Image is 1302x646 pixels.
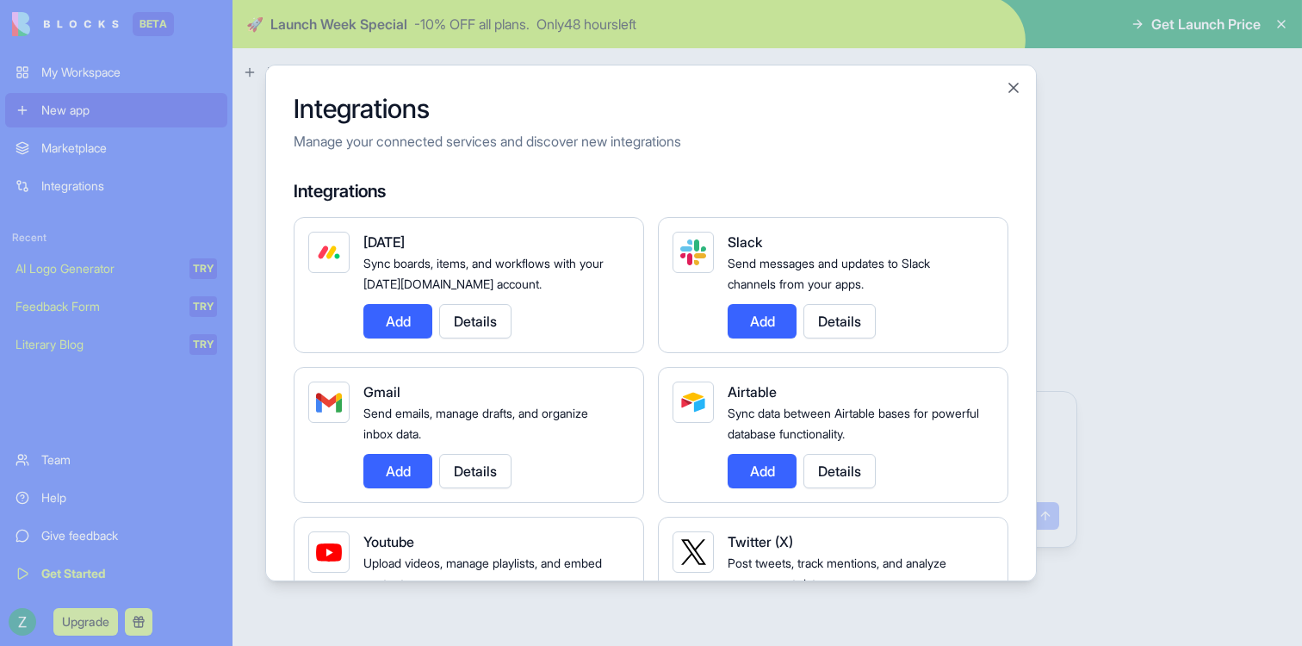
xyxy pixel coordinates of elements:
[803,304,876,339] button: Details
[439,304,512,339] button: Details
[1005,79,1022,96] button: Close
[728,233,762,251] span: Slack
[728,454,797,488] button: Add
[294,93,1008,124] h2: Integrations
[803,454,876,488] button: Details
[728,383,777,401] span: Airtable
[728,256,930,291] span: Send messages and updates to Slack channels from your apps.
[439,454,512,488] button: Details
[728,533,793,550] span: Twitter (X)
[294,131,1008,152] p: Manage your connected services and discover new integrations
[363,383,400,401] span: Gmail
[728,406,979,441] span: Sync data between Airtable bases for powerful database functionality.
[363,233,405,251] span: [DATE]
[363,256,604,291] span: Sync boards, items, and workflows with your [DATE][DOMAIN_NAME] account.
[363,533,414,550] span: Youtube
[728,556,946,591] span: Post tweets, track mentions, and analyze engagement data.
[363,406,588,441] span: Send emails, manage drafts, and organize inbox data.
[363,304,432,339] button: Add
[728,304,797,339] button: Add
[294,179,1008,203] h4: Integrations
[363,454,432,488] button: Add
[363,556,602,591] span: Upload videos, manage playlists, and embed content.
